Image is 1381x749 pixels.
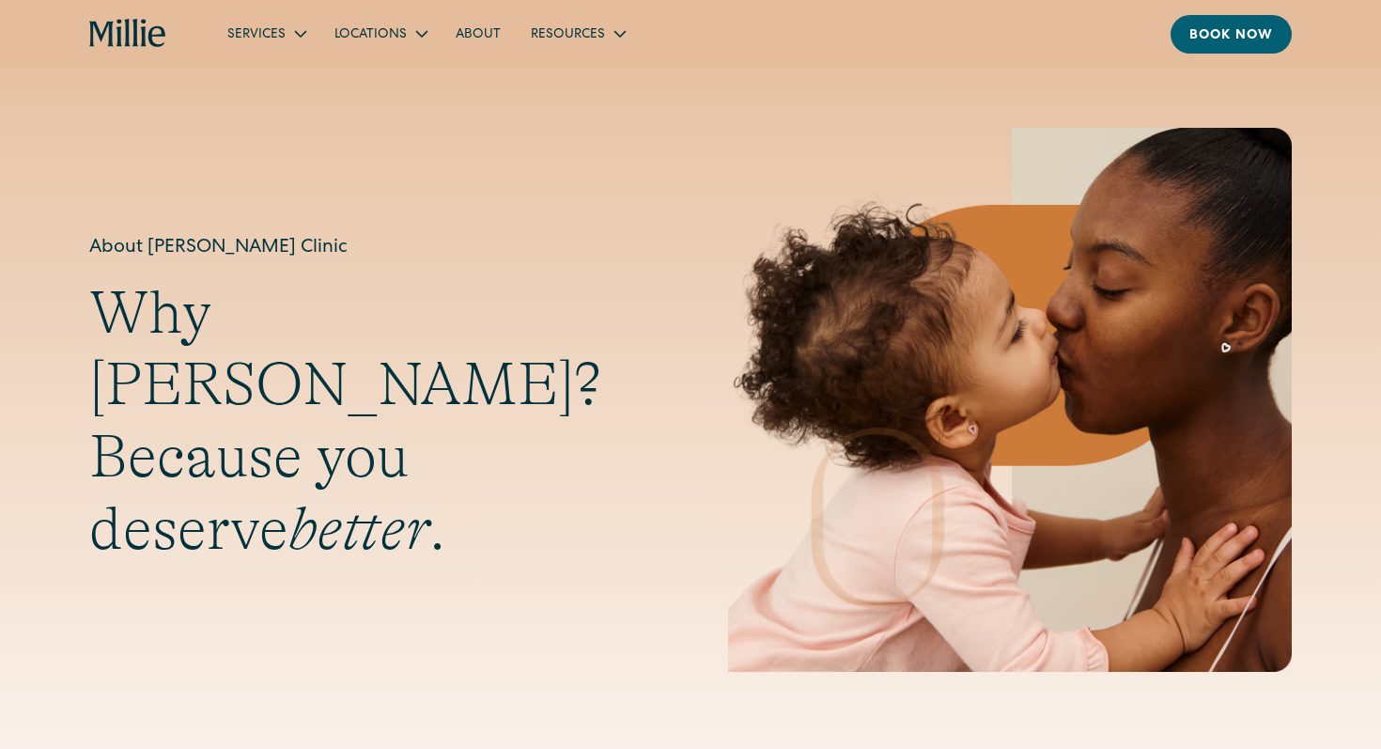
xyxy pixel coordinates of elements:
div: Locations [319,18,441,49]
div: Services [227,25,286,45]
a: About [441,18,516,49]
div: Services [212,18,319,49]
div: Resources [516,18,639,49]
img: Mother and baby sharing a kiss, highlighting the emotional bond and nurturing care at the heart o... [728,128,1292,672]
h1: About [PERSON_NAME] Clinic [89,234,653,262]
div: Resources [531,25,605,45]
div: Locations [334,25,407,45]
em: better [288,495,429,563]
div: Book now [1189,26,1273,46]
a: Book now [1171,15,1292,54]
a: home [89,19,167,49]
h2: Why [PERSON_NAME]? Because you deserve . [89,277,653,566]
